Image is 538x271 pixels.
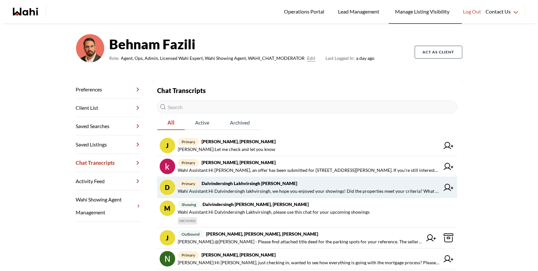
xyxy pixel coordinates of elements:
[206,231,318,237] strong: [PERSON_NAME], [PERSON_NAME], [PERSON_NAME]
[178,259,440,266] span: [PERSON_NAME] : Hi [PERSON_NAME], just checking in, wanted to see how everything is going with th...
[76,117,142,135] a: Saved Searches
[326,55,355,61] span: Last Logged In:
[220,116,260,129] span: Archived
[76,80,142,99] a: Preferences
[157,248,457,269] a: primary[PERSON_NAME], [PERSON_NAME][PERSON_NAME]:Hi [PERSON_NAME], just checking in, wanted to se...
[203,201,309,207] strong: Dalvindersingh [PERSON_NAME], [PERSON_NAME]
[202,160,276,165] strong: [PERSON_NAME], [PERSON_NAME]
[463,7,481,16] span: Log Out
[157,116,185,130] button: All
[202,181,297,186] strong: Dalvindersingh Lakhvirsingh [PERSON_NAME]
[121,54,305,62] span: Agent, Ops, Admin, Licensed Wahi Expert, Wahi Showing Agent, WAHI_CHAT_MODERATOR
[338,7,382,16] span: Lead Management
[109,34,375,54] strong: Behnam Fazili
[76,191,142,222] a: Wahi Showing Agent Management
[185,116,220,129] span: Active
[307,54,316,62] button: Edit
[76,135,142,154] a: Saved Listings
[178,159,199,166] span: primary
[415,46,462,59] button: Act as Client
[202,139,276,144] strong: [PERSON_NAME], [PERSON_NAME]
[160,201,175,216] div: M
[157,135,457,156] a: Jprimary[PERSON_NAME], [PERSON_NAME][PERSON_NAME]:Let me check and let you know
[284,7,326,16] span: Operations Portal
[178,217,197,225] span: ARCHIVED
[220,116,260,130] button: Archived
[76,154,142,172] a: Chat Transcripts
[76,34,104,62] img: cf9ae410c976398e.png
[157,156,457,177] a: primary[PERSON_NAME], [PERSON_NAME]Wahi Assistant:Hi [PERSON_NAME], an offer has been submitted f...
[202,252,276,257] strong: [PERSON_NAME], [PERSON_NAME]
[157,87,206,94] strong: Chat Transcripts
[160,230,175,246] div: J
[160,138,175,153] div: J
[157,116,185,129] span: All
[13,8,38,15] a: Wahi homepage
[393,7,451,16] span: Manage Listing Visibility
[157,100,457,113] input: Search
[160,251,175,266] img: chat avatar
[76,99,142,117] a: Client List
[157,228,457,248] a: Joutbound[PERSON_NAME], [PERSON_NAME], [PERSON_NAME][PERSON_NAME]:@[PERSON_NAME] - Please find at...
[76,172,142,191] a: Activity Feed
[160,159,175,174] img: chat avatar
[178,230,203,238] span: outbound
[326,54,375,62] span: a day ago
[178,201,200,208] span: showing
[157,198,457,228] a: MshowingDalvindersingh [PERSON_NAME], [PERSON_NAME]Wahi Assistant:Hi Dalvindersingh Lakhvirsingh,...
[178,138,199,145] span: primary
[178,187,440,195] span: Wahi Assistant : Hi Dalvindersingh lakhvirsingh, we hope you enjoyed your showings! Did the prope...
[109,54,120,62] span: Role:
[178,238,422,246] span: [PERSON_NAME] : @[PERSON_NAME] - Please find attached title deed for the parking spots for your r...
[160,180,175,195] div: D
[178,145,275,153] span: [PERSON_NAME] : Let me check and let you know
[178,166,440,174] span: Wahi Assistant : Hi [PERSON_NAME], an offer has been submitted for [STREET_ADDRESS][PERSON_NAME]....
[178,251,199,259] span: primary
[178,180,199,187] span: primary
[185,116,220,130] button: Active
[178,208,370,216] span: Wahi Assistant : Hi Dalvindersingh Lakhvirsingh, please use this chat for your upcoming showings
[157,177,457,198] a: DprimaryDalvindersingh Lakhvirsingh [PERSON_NAME]Wahi Assistant:Hi Dalvindersingh lakhvirsingh, w...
